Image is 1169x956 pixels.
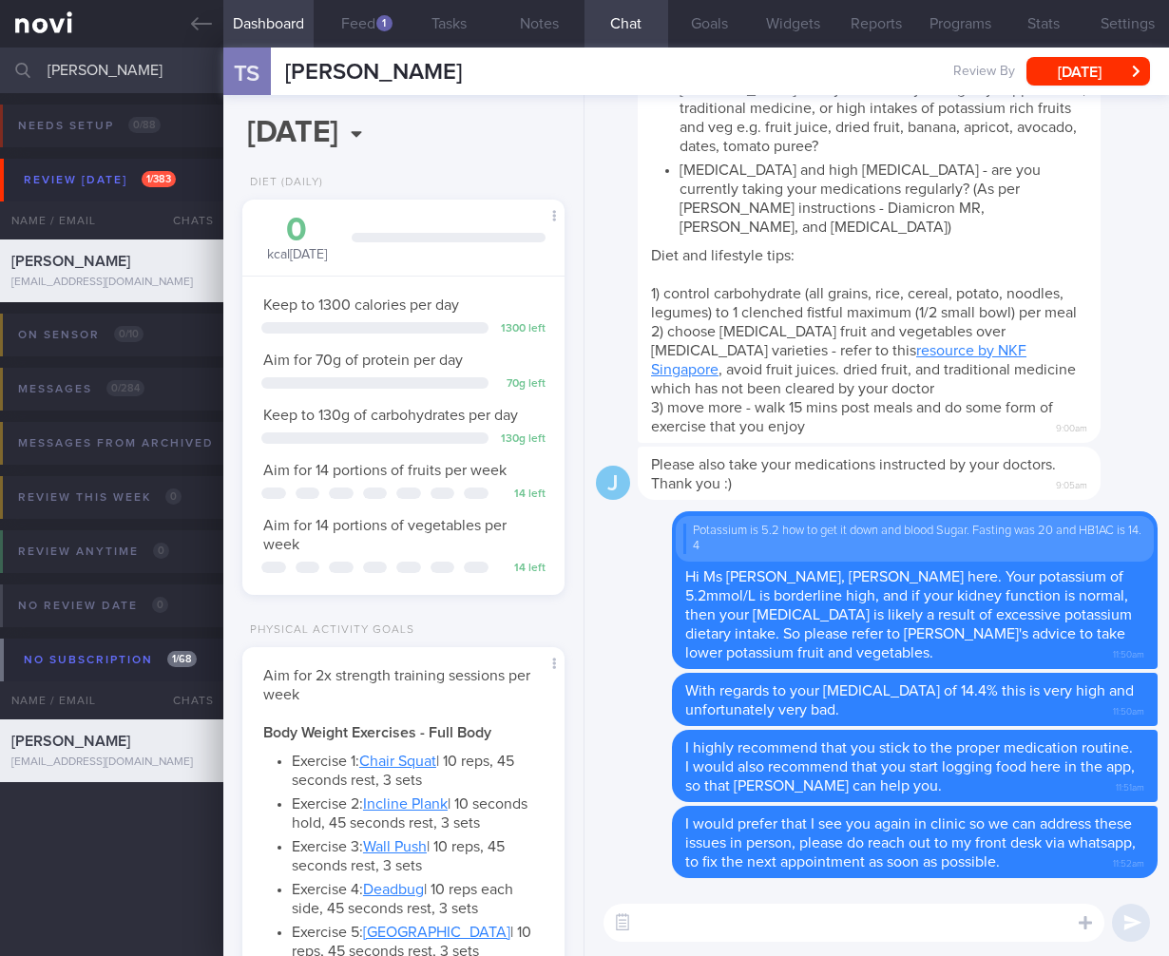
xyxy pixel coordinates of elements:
div: Needs setup [13,113,165,139]
span: Aim for 2x strength training sessions per week [263,668,530,702]
span: 1 / 68 [167,651,197,667]
div: Chats [147,201,223,239]
a: Wall Push [363,839,427,854]
div: J [596,466,630,501]
div: 0 [261,214,333,247]
div: Review [DATE] [19,167,181,193]
span: I would also recommend that you start logging food here in the app, so that [PERSON_NAME] can hel... [685,759,1135,793]
div: Diet (Daily) [242,176,323,190]
a: [GEOGRAPHIC_DATA] [363,925,510,940]
div: No review date [13,593,173,619]
span: 9:00am [1056,417,1087,435]
li: Exercise 2: | 10 seconds hold, 45 seconds rest, 3 sets [292,790,544,832]
div: [EMAIL_ADDRESS][DOMAIN_NAME] [11,755,212,770]
span: Aim for 14 portions of vegetables per week [263,518,507,552]
span: I would prefer that I see you again in clinic so we can address these issues in person, please do... [685,816,1136,870]
button: [DATE] [1026,57,1150,86]
div: No subscription [19,647,201,673]
span: 0 / 10 [114,326,144,342]
span: 1) control carbohydrate (all grains, rice, cereal, potato, noodles, legumes) to 1 clenched fistfu... [651,286,1077,320]
span: 9:05am [1056,474,1087,492]
span: [PERSON_NAME] [11,734,130,749]
li: Exercise 4: | 10 reps each side, 45 seconds rest, 3 sets [292,875,544,918]
div: Messages from Archived [13,430,262,456]
span: Diet and lifestyle tips: [651,248,795,263]
div: Potassium is 5.2 how to get it down and blood Sugar. Fasting was 20 and HB1AC is 14.4 [683,524,1146,555]
span: I highly recommend that you stick to the proper medication routine. [685,740,1133,755]
strong: Body Weight Exercises - Full Body [263,725,491,740]
span: Keep to 1300 calories per day [263,297,459,313]
div: 1 [376,15,393,31]
a: Chair Squat [359,754,436,769]
li: [MEDICAL_DATA] - are you currently taking any supplements, traditional medicine, or high intakes ... [680,75,1087,156]
div: 1300 left [498,322,546,336]
span: [PERSON_NAME] [11,254,130,269]
span: 0 / 88 [128,117,161,133]
a: resource by NKF Singapore [651,343,1026,377]
div: [EMAIL_ADDRESS][DOMAIN_NAME] [11,276,212,290]
span: 0 / 284 [106,380,144,396]
div: Messages [13,376,149,402]
span: 11:50am [1113,700,1144,718]
div: Review anytime [13,539,174,564]
div: Chats [147,681,223,719]
div: Physical Activity Goals [242,623,414,638]
span: [PERSON_NAME] [285,61,462,84]
li: [MEDICAL_DATA] and high [MEDICAL_DATA] - are you currently taking your medications regularly? (As... [680,156,1087,237]
div: 14 left [498,562,546,576]
div: kcal [DATE] [261,214,333,264]
span: Review By [953,64,1015,81]
div: On sensor [13,322,148,348]
li: Exercise 3: | 10 reps, 45 seconds rest, 3 sets [292,832,544,875]
a: Deadbug [363,882,424,897]
div: 70 g left [498,377,546,392]
span: Hi Ms [PERSON_NAME], [PERSON_NAME] here. Your potassium of 5.2mmol/L is borderline high, and if y... [685,569,1132,660]
div: TS [211,36,282,109]
span: 11:52am [1113,852,1144,870]
li: Exercise 1: | 10 reps, 45 seconds rest, 3 sets [292,747,544,790]
a: Incline Plank [363,796,448,812]
span: 0 [153,543,169,559]
span: Aim for 14 portions of fruits per week [263,463,507,478]
span: 2) choose [MEDICAL_DATA] fruit and vegetables over [MEDICAL_DATA] varieties - refer to this , avo... [651,324,1076,396]
span: 1 / 383 [142,171,176,187]
span: 0 [152,597,168,613]
span: Keep to 130g of carbohydrates per day [263,408,518,423]
span: With regards to your [MEDICAL_DATA] of 14.4% this is very high and unfortunately very bad. [685,683,1134,717]
span: 11:51am [1116,776,1144,794]
span: 0 [165,488,182,505]
span: Aim for 70g of protein per day [263,353,463,368]
span: Please also take your medications instructed by your doctors. Thank you :) [651,457,1056,491]
div: Review this week [13,485,186,510]
span: 3) move more - walk 15 mins post meals and do some form of exercise that you enjoy [651,400,1053,434]
span: 11:50am [1113,643,1144,661]
div: 130 g left [498,432,546,447]
div: 14 left [498,488,546,502]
